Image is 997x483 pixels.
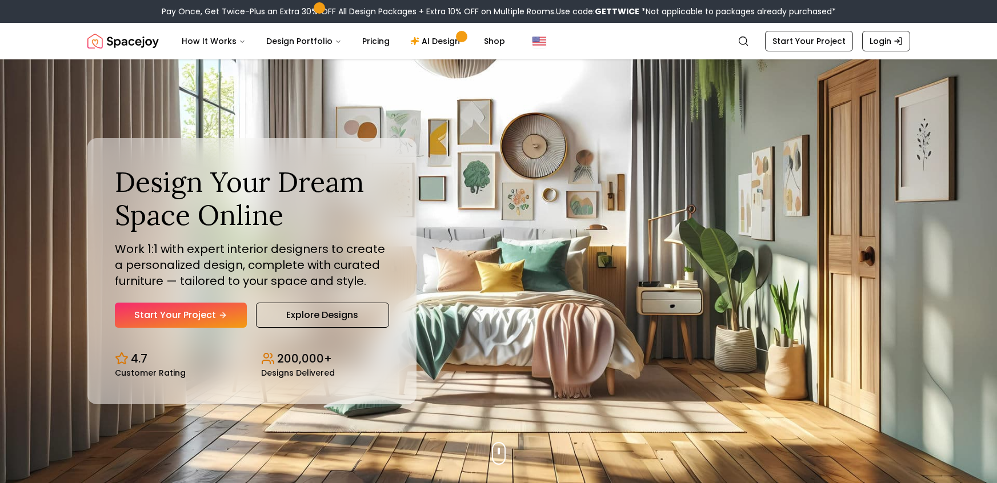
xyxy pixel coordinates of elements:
[162,6,836,17] div: Pay Once, Get Twice-Plus an Extra 30% OFF All Design Packages + Extra 10% OFF on Multiple Rooms.
[475,30,514,53] a: Shop
[353,30,399,53] a: Pricing
[115,341,389,377] div: Design stats
[261,369,335,377] small: Designs Delivered
[401,30,473,53] a: AI Design
[115,166,389,231] h1: Design Your Dream Space Online
[256,303,389,328] a: Explore Designs
[87,23,910,59] nav: Global
[115,241,389,289] p: Work 1:1 with expert interior designers to create a personalized design, complete with curated fu...
[115,369,186,377] small: Customer Rating
[173,30,255,53] button: How It Works
[131,351,147,367] p: 4.7
[556,6,639,17] span: Use code:
[257,30,351,53] button: Design Portfolio
[173,30,514,53] nav: Main
[862,31,910,51] a: Login
[532,34,546,48] img: United States
[87,30,159,53] a: Spacejoy
[277,351,332,367] p: 200,000+
[595,6,639,17] b: GETTWICE
[765,31,853,51] a: Start Your Project
[639,6,836,17] span: *Not applicable to packages already purchased*
[115,303,247,328] a: Start Your Project
[87,30,159,53] img: Spacejoy Logo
